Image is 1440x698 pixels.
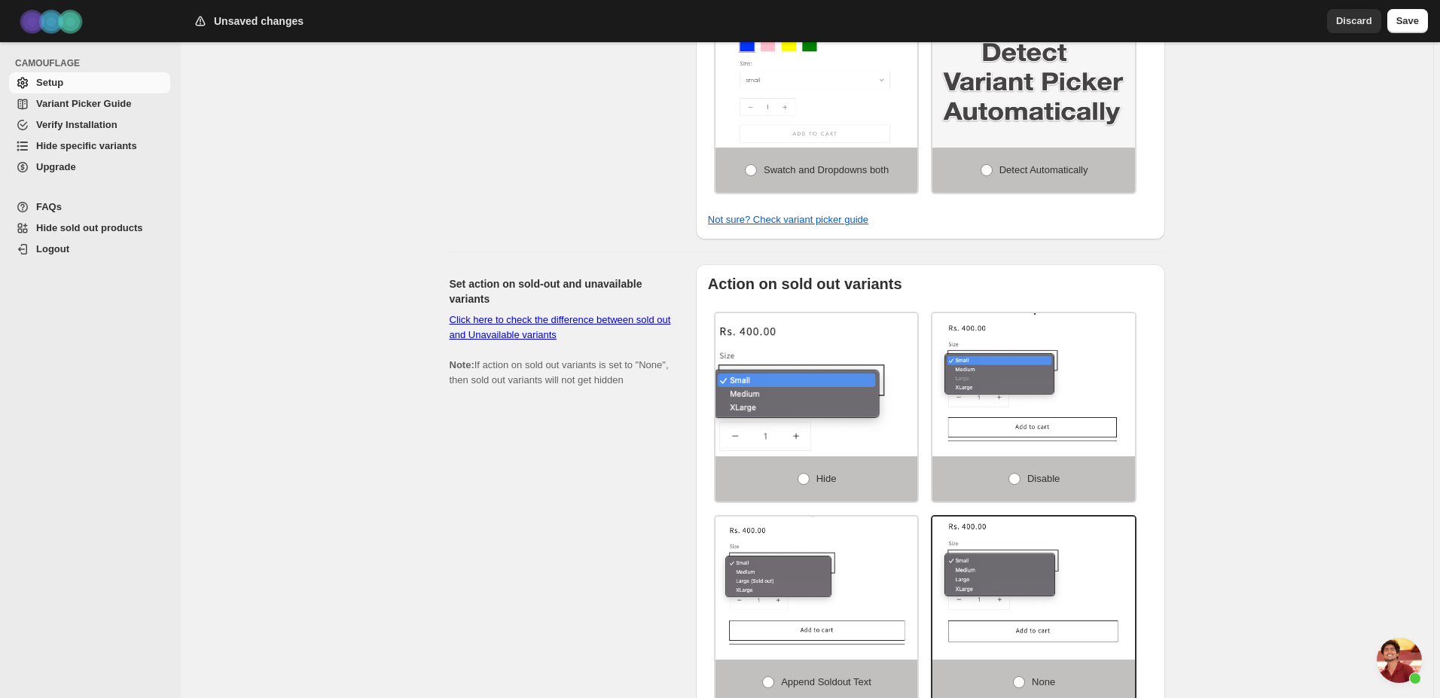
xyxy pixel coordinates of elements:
[932,313,1135,441] img: Disable
[816,473,837,484] span: Hide
[1336,14,1372,29] span: Discard
[450,314,671,386] span: If action on sold out variants is set to "None", then sold out variants will not get hidden
[781,676,871,687] span: Append soldout text
[1387,9,1428,33] button: Save
[450,359,474,370] b: Note:
[9,218,170,239] a: Hide sold out products
[1377,638,1422,683] div: Chat öffnen
[36,201,62,212] span: FAQs
[9,72,170,93] a: Setup
[450,314,671,340] a: Click here to check the difference between sold out and Unavailable variants
[1327,9,1381,33] button: Discard
[1027,473,1060,484] span: Disable
[708,214,868,225] a: Not sure? Check variant picker guide
[36,98,131,109] span: Variant Picker Guide
[9,197,170,218] a: FAQs
[36,140,137,151] span: Hide specific variants
[1032,676,1055,687] span: None
[932,517,1135,645] img: None
[715,20,918,148] img: Swatch and Dropdowns both
[999,164,1088,175] span: Detect Automatically
[9,114,170,136] a: Verify Installation
[36,243,69,255] span: Logout
[15,57,173,69] span: CAMOUFLAGE
[1396,14,1419,29] span: Save
[9,157,170,178] a: Upgrade
[932,20,1135,148] img: Detect Automatically
[9,239,170,260] a: Logout
[9,136,170,157] a: Hide specific variants
[695,310,999,502] img: Hide
[715,517,918,645] img: Append soldout text
[450,276,672,306] h2: Set action on sold-out and unavailable variants
[214,14,304,29] h2: Unsaved changes
[36,77,63,88] span: Setup
[9,93,170,114] a: Variant Picker Guide
[36,161,76,172] span: Upgrade
[36,119,117,130] span: Verify Installation
[764,164,889,175] span: Swatch and Dropdowns both
[708,276,902,292] b: Action on sold out variants
[36,222,143,233] span: Hide sold out products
